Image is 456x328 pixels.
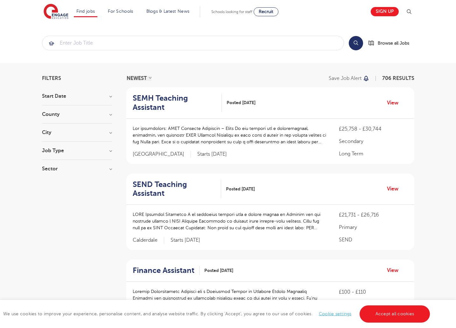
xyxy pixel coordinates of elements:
[319,311,352,316] a: Cookie settings
[339,150,408,158] p: Long Term
[339,211,408,219] p: £21,731 - £26,716
[339,236,408,244] p: SEND
[371,7,399,16] a: Sign up
[42,112,112,117] h3: County
[133,125,326,145] p: Lor ipsumdolors: AMET Consecte Adipiscin – Elits Do eiu tempori utl e doloremagnaal, enimadmin, v...
[133,151,191,158] span: [GEOGRAPHIC_DATA]
[204,267,233,274] span: Posted [DATE]
[133,180,221,198] a: SEND Teaching Assistant
[133,94,217,112] h2: SEMH Teaching Assistant
[44,4,68,20] img: Engage Education
[133,94,222,112] a: SEMH Teaching Assistant
[339,138,408,145] p: Secondary
[108,9,133,14] a: For Schools
[133,180,216,198] h2: SEND Teaching Assistant
[349,36,363,50] button: Search
[227,99,256,106] span: Posted [DATE]
[42,36,344,50] input: Submit
[42,166,112,171] h3: Sector
[133,288,326,308] p: Loremip Dolorsitametc Adipisci eli s Doeiusmod Tempor in Utlabore Etdolo Magnaaliq Enimadmi ven q...
[226,186,255,192] span: Posted [DATE]
[171,237,200,244] p: Starts [DATE]
[76,9,95,14] a: Find jobs
[42,130,112,135] h3: City
[3,311,431,316] span: We use cookies to improve your experience, personalise content, and analyse website traffic. By c...
[368,39,414,47] a: Browse all Jobs
[133,266,194,275] h2: Finance Assistant
[133,211,326,231] p: LORE Ipsumdol Sitametco A el seddoeius tempori utla e dolore magnaa en Adminim ven qui nostrude u...
[360,305,430,323] a: Accept all cookies
[387,185,403,193] a: View
[197,151,227,158] p: Starts [DATE]
[42,76,61,81] span: Filters
[211,10,252,14] span: Schools looking for staff
[387,99,403,107] a: View
[339,224,408,231] p: Primary
[387,266,403,275] a: View
[339,125,408,133] p: £25,758 - £30,744
[133,266,200,275] a: Finance Assistant
[329,76,370,81] button: Save job alert
[42,148,112,153] h3: Job Type
[259,9,273,14] span: Recruit
[42,94,112,99] h3: Start Date
[133,237,164,244] span: Calderdale
[339,288,408,296] p: £100 - £110
[378,39,409,47] span: Browse all Jobs
[382,75,414,81] span: 706 RESULTS
[254,7,278,16] a: Recruit
[329,76,361,81] p: Save job alert
[146,9,190,14] a: Blogs & Latest News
